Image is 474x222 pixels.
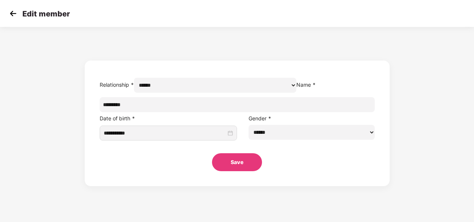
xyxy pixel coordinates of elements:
button: Save [212,153,262,171]
label: Name * [296,81,316,88]
label: Gender * [249,115,271,121]
label: Relationship * [100,81,134,88]
img: svg+xml;base64,PHN2ZyB4bWxucz0iaHR0cDovL3d3dy53My5vcmcvMjAwMC9zdmciIHdpZHRoPSIzMCIgaGVpZ2h0PSIzMC... [7,8,19,19]
p: Edit member [22,9,70,18]
label: Date of birth * [100,115,135,121]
